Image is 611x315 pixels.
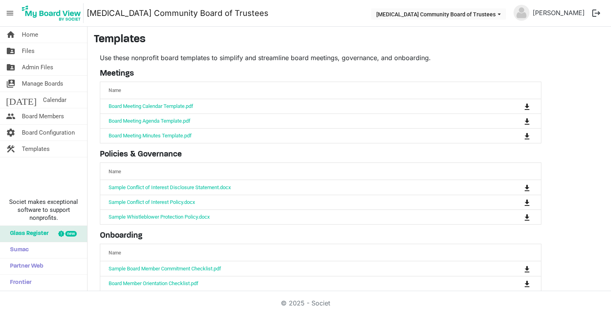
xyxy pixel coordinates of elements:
[6,125,16,141] span: settings
[521,211,533,223] button: Download
[521,278,533,289] button: Download
[491,128,541,143] td: is Command column column header
[491,180,541,194] td: is Command column column header
[100,99,491,113] td: Board Meeting Calendar Template.pdf is template cell column header Name
[22,27,38,43] span: Home
[109,214,210,220] a: Sample Whistleblower Protection Policy.docx
[22,43,35,59] span: Files
[491,99,541,113] td: is Command column column header
[491,276,541,291] td: is Command column column header
[100,53,541,63] p: Use these nonprofit board templates to simplify and streamline board meetings, governance, and on...
[514,5,529,21] img: no-profile-picture.svg
[6,275,31,291] span: Frontier
[6,92,37,108] span: [DATE]
[22,141,50,157] span: Templates
[6,108,16,124] span: people
[100,69,541,78] h5: Meetings
[521,182,533,193] button: Download
[6,141,16,157] span: construction
[22,125,75,141] span: Board Configuration
[94,33,605,47] h3: Templates
[100,209,491,224] td: Sample Whistleblower Protection Policy.docx is template cell column header Name
[588,5,605,22] button: logout
[491,195,541,209] td: is Command column column header
[19,3,87,23] a: My Board View Logo
[521,197,533,208] button: Download
[521,130,533,141] button: Download
[109,88,121,93] span: Name
[100,150,541,159] h5: Policies & Governance
[109,118,191,124] a: Board Meeting Agenda Template.pdf
[521,115,533,127] button: Download
[100,195,491,209] td: Sample Conflict of Interest Policy.docx is template cell column header Name
[109,169,121,174] span: Name
[4,198,84,222] span: Societ makes exceptional software to support nonprofits.
[371,8,506,20] button: Breast Cancer Community Board of Trustees dropdownbutton
[109,184,231,190] a: Sample Conflict of Interest Disclosure Statement.docx
[6,258,43,274] span: Partner Web
[6,76,16,92] span: switch_account
[491,261,541,276] td: is Command column column header
[109,250,121,256] span: Name
[100,276,491,291] td: Board Member Orientation Checklist.pdf is template cell column header Name
[43,92,66,108] span: Calendar
[6,242,29,258] span: Sumac
[109,199,195,205] a: Sample Conflict of Interest Policy.docx
[100,113,491,128] td: Board Meeting Agenda Template.pdf is template cell column header Name
[491,113,541,128] td: is Command column column header
[19,3,84,23] img: My Board View Logo
[281,299,330,307] a: © 2025 - Societ
[491,209,541,224] td: is Command column column header
[87,5,269,21] a: [MEDICAL_DATA] Community Board of Trustees
[6,27,16,43] span: home
[521,101,533,112] button: Download
[529,5,588,21] a: [PERSON_NAME]
[22,76,63,92] span: Manage Boards
[100,180,491,194] td: Sample Conflict of Interest Disclosure Statement.docx is template cell column header Name
[109,266,221,272] a: Sample Board Member Commitment Checklist.pdf
[100,231,541,241] h5: Onboarding
[2,6,18,21] span: menu
[109,133,192,139] a: Board Meeting Minutes Template.pdf
[109,103,193,109] a: Board Meeting Calendar Template.pdf
[22,59,53,75] span: Admin Files
[100,128,491,143] td: Board Meeting Minutes Template.pdf is template cell column header Name
[100,261,491,276] td: Sample Board Member Commitment Checklist.pdf is template cell column header Name
[109,280,198,286] a: Board Member Orientation Checklist.pdf
[6,59,16,75] span: folder_shared
[6,226,49,242] span: Glass Register
[65,231,77,237] div: new
[22,108,64,124] span: Board Members
[6,43,16,59] span: folder_shared
[521,263,533,274] button: Download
